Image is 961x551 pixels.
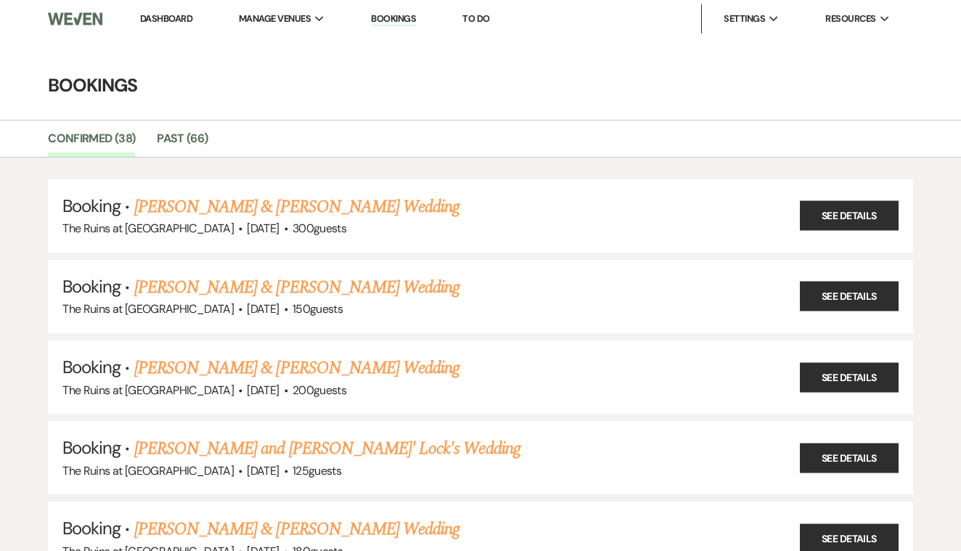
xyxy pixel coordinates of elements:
[293,301,343,317] span: 150 guests
[134,194,459,220] a: [PERSON_NAME] & [PERSON_NAME] Wedding
[293,221,346,236] span: 300 guests
[62,195,120,217] span: Booking
[134,274,459,301] a: [PERSON_NAME] & [PERSON_NAME] Wedding
[800,362,899,392] a: See Details
[293,463,341,478] span: 125 guests
[800,282,899,311] a: See Details
[247,463,279,478] span: [DATE]
[462,12,489,25] a: To Do
[800,443,899,473] a: See Details
[239,12,311,26] span: Manage Venues
[62,301,234,317] span: The Ruins at [GEOGRAPHIC_DATA]
[134,516,459,542] a: [PERSON_NAME] & [PERSON_NAME] Wedding
[825,12,875,26] span: Resources
[247,383,279,398] span: [DATE]
[62,383,234,398] span: The Ruins at [GEOGRAPHIC_DATA]
[247,301,279,317] span: [DATE]
[157,129,208,157] a: Past (66)
[134,355,459,381] a: [PERSON_NAME] & [PERSON_NAME] Wedding
[62,356,120,378] span: Booking
[247,221,279,236] span: [DATE]
[62,221,234,236] span: The Ruins at [GEOGRAPHIC_DATA]
[134,436,520,462] a: [PERSON_NAME] and [PERSON_NAME]' Lock's Wedding
[371,12,416,26] a: Bookings
[48,129,135,157] a: Confirmed (38)
[724,12,765,26] span: Settings
[140,12,192,25] a: Dashboard
[62,275,120,298] span: Booking
[62,463,234,478] span: The Ruins at [GEOGRAPHIC_DATA]
[62,517,120,539] span: Booking
[62,436,120,459] span: Booking
[293,383,346,398] span: 200 guests
[48,4,102,34] img: Weven Logo
[800,201,899,231] a: See Details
